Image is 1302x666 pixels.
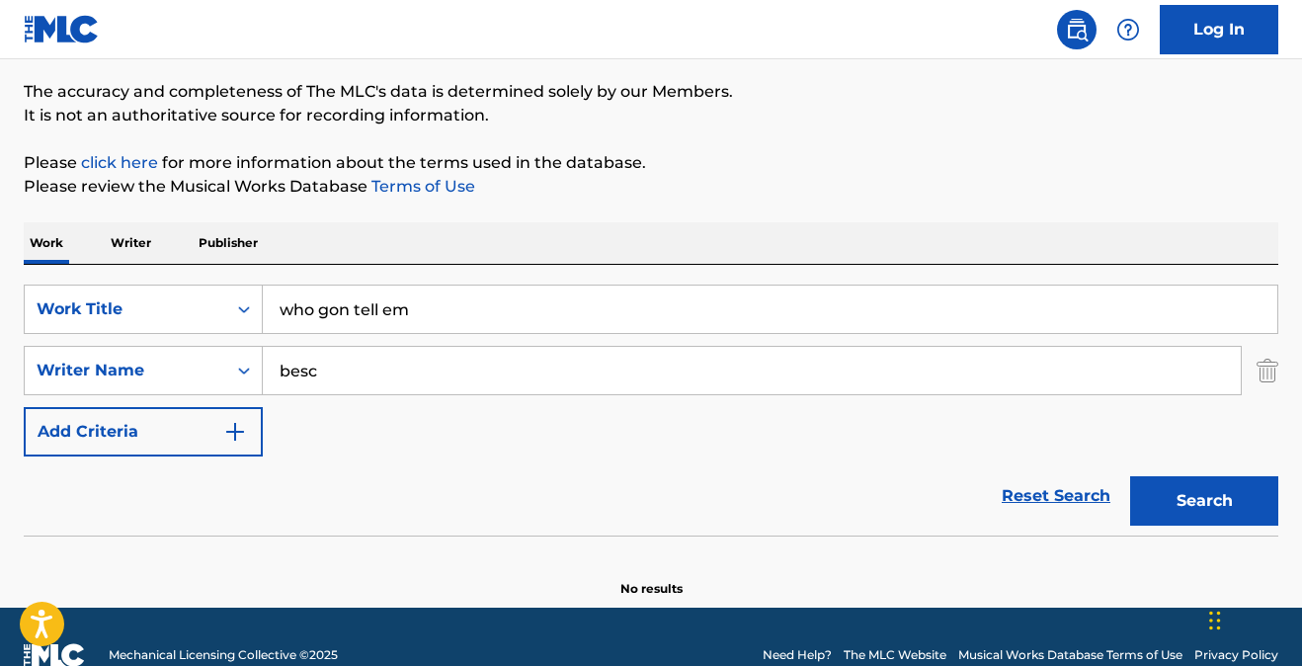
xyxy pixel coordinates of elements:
[24,80,1278,104] p: The accuracy and completeness of The MLC's data is determined solely by our Members.
[958,646,1182,664] a: Musical Works Database Terms of Use
[1194,646,1278,664] a: Privacy Policy
[24,151,1278,175] p: Please for more information about the terms used in the database.
[1065,18,1089,42] img: search
[1209,591,1221,650] div: Drag
[1130,476,1278,526] button: Search
[620,556,683,598] p: No results
[37,359,214,382] div: Writer Name
[992,474,1120,518] a: Reset Search
[105,222,157,264] p: Writer
[1203,571,1302,666] iframe: Chat Widget
[1057,10,1097,49] a: Public Search
[367,177,475,196] a: Terms of Use
[24,222,69,264] p: Work
[109,646,338,664] span: Mechanical Licensing Collective © 2025
[763,646,832,664] a: Need Help?
[24,175,1278,199] p: Please review the Musical Works Database
[844,646,946,664] a: The MLC Website
[1257,346,1278,395] img: Delete Criterion
[1160,5,1278,54] a: Log In
[24,285,1278,536] form: Search Form
[193,222,264,264] p: Publisher
[1116,18,1140,42] img: help
[223,420,247,444] img: 9d2ae6d4665cec9f34b9.svg
[37,297,214,321] div: Work Title
[24,407,263,457] button: Add Criteria
[1108,10,1148,49] div: Help
[24,15,100,43] img: MLC Logo
[81,153,158,172] a: click here
[24,104,1278,127] p: It is not an authoritative source for recording information.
